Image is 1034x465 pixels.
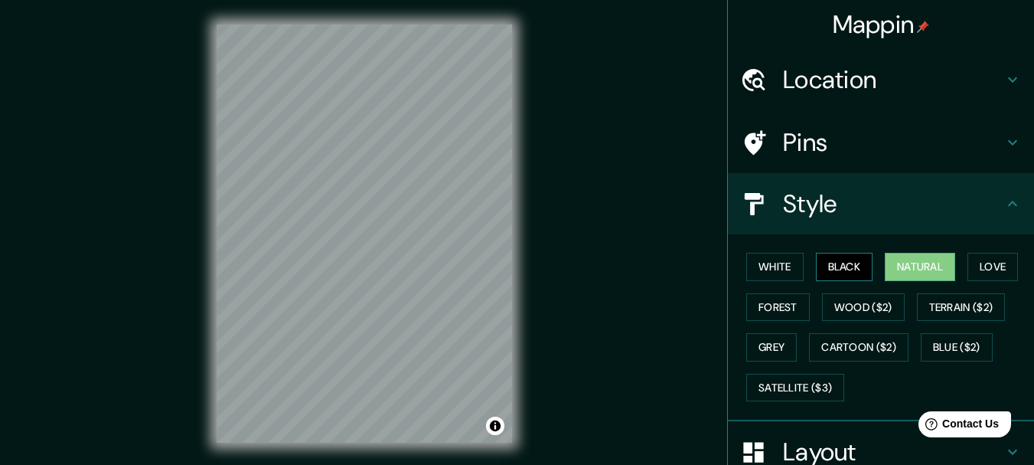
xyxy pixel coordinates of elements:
[917,293,1006,322] button: Terrain ($2)
[746,253,804,281] button: White
[746,374,844,402] button: Satellite ($3)
[728,112,1034,173] div: Pins
[728,173,1034,234] div: Style
[967,253,1018,281] button: Love
[885,253,955,281] button: Natural
[833,9,930,40] h4: Mappin
[822,293,905,322] button: Wood ($2)
[809,333,908,362] button: Cartoon ($2)
[783,127,1003,158] h4: Pins
[917,21,929,33] img: pin-icon.png
[816,253,873,281] button: Black
[486,417,504,435] button: Toggle attribution
[921,333,993,362] button: Blue ($2)
[217,25,512,443] canvas: Map
[898,405,1017,448] iframe: Help widget launcher
[728,49,1034,110] div: Location
[746,293,810,322] button: Forest
[783,64,1003,95] h4: Location
[746,333,797,362] button: Grey
[783,188,1003,219] h4: Style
